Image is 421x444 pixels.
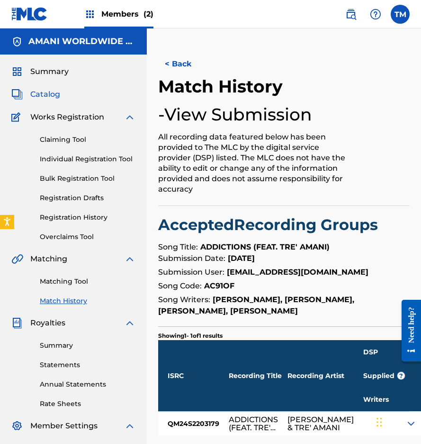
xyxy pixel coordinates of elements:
a: Overclaims Tool [40,232,135,242]
div: ADDICTIONS (FEAT. TRE' AMANI) [229,416,278,432]
div: [PERSON_NAME] & TRE' AMANI [287,416,354,432]
span: Members [101,9,153,19]
span: Catalog [30,89,60,100]
span: Summary [30,66,69,77]
img: Accounts [11,36,23,47]
img: Top Rightsholders [84,9,96,20]
button: < Back [158,52,215,76]
div: DSP Supplied Writers [363,340,405,411]
div: Recording Artist [287,340,363,411]
span: Royalties [30,317,65,329]
span: Song Writers: [158,295,210,304]
div: ISRC [158,340,229,411]
div: All recording data featured below has been provided to The MLC by the digital service provider (D... [158,132,352,194]
h5: AMANI WORLDWIDE PUBLISHING [28,36,135,47]
img: Member Settings [11,420,23,432]
a: SummarySummary [11,66,69,77]
h2: Match History [158,76,287,97]
div: QM24S2203179 [158,412,229,435]
img: expand [124,111,135,123]
a: Public Search [341,5,360,24]
a: Summary [40,341,135,351]
img: Works Registration [11,111,24,123]
span: Member Settings [30,420,98,432]
h2: Accepted Recording Groups [158,215,410,234]
a: CatalogCatalog [11,89,60,100]
strong: [PERSON_NAME], [PERSON_NAME], [PERSON_NAME], [PERSON_NAME] [158,295,354,315]
a: Annual Statements [40,379,135,389]
a: Claiming Tool [40,135,135,145]
span: Song Title: [158,242,198,251]
img: Matching [11,253,23,265]
a: Registration Drafts [40,193,135,203]
span: Submission User: [158,268,224,277]
img: MLC Logo [11,7,48,21]
img: search [345,9,357,20]
a: Bulk Registration Tool [40,174,135,184]
a: Registration History [40,213,135,222]
h4: - View Submission [158,104,312,125]
div: Help [366,5,385,24]
a: Rate Sheets [40,399,135,409]
div: User Menu [391,5,410,24]
a: Matching Tool [40,277,135,287]
img: expand [124,253,135,265]
a: Individual Registration Tool [40,154,135,164]
span: Matching [30,253,67,265]
span: Submission Date: [158,254,225,263]
span: (2) [143,9,153,18]
a: Match History [40,296,135,306]
span: Works Registration [30,111,104,123]
span: ? [397,372,405,379]
img: Catalog [11,89,23,100]
strong: [EMAIL_ADDRESS][DOMAIN_NAME] [227,268,368,277]
div: Recording Title [229,340,287,411]
strong: ADDICTIONS (FEAT. TRE' AMANI) [200,242,330,251]
strong: AC91OF [204,281,234,290]
div: Drag [376,408,382,436]
span: Song Code: [158,281,202,290]
strong: [DATE] [228,254,255,263]
img: Royalties [11,317,23,329]
img: expand [124,420,135,432]
iframe: Resource Center [394,290,421,371]
img: help [370,9,381,20]
a: Statements [40,360,135,370]
img: expand [124,317,135,329]
p: Showing 1 - 1 of 1 results [158,332,223,340]
iframe: Chat Widget [374,398,421,444]
img: Summary [11,66,23,77]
